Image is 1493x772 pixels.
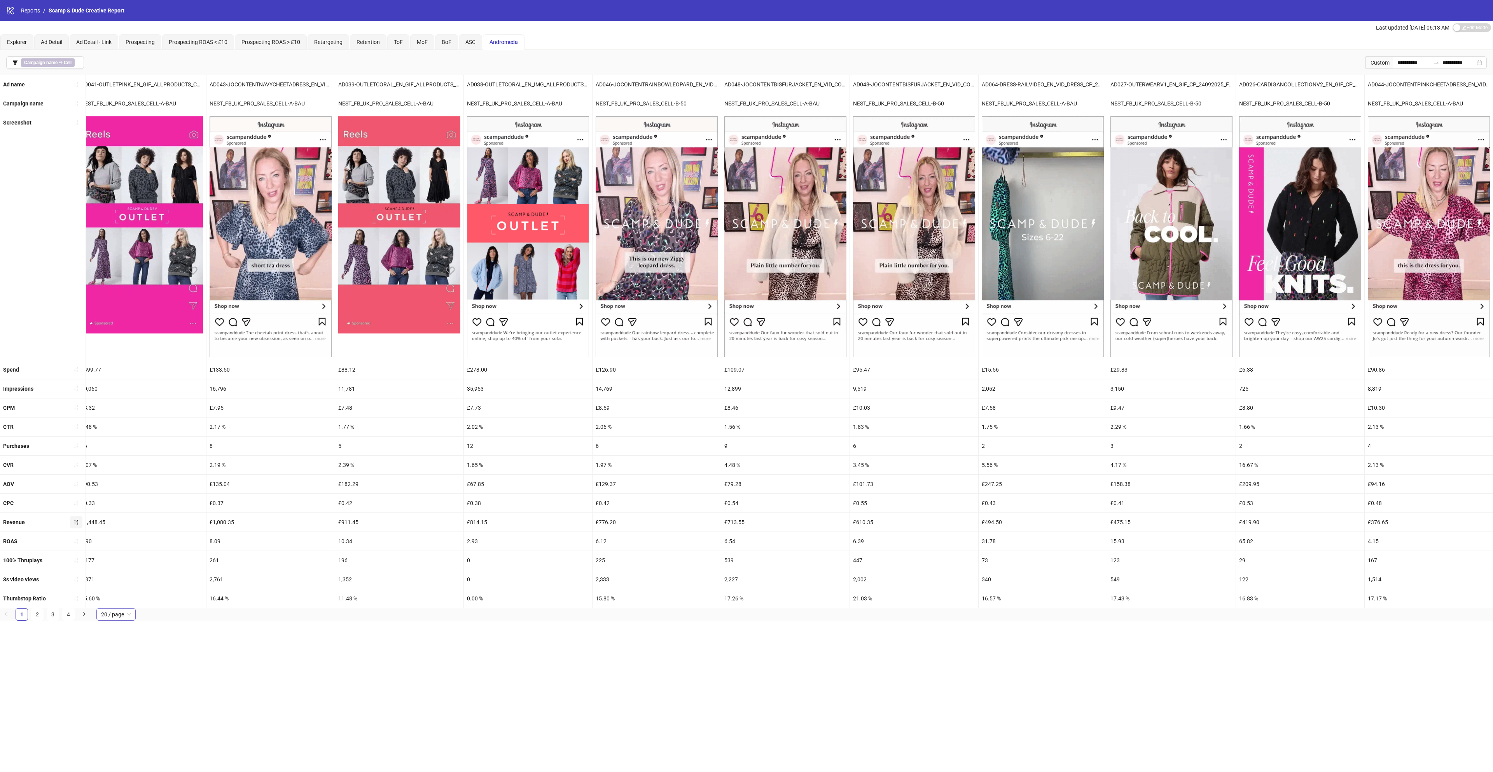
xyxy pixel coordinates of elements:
[78,608,90,621] button: right
[1107,418,1236,436] div: 2.29 %
[126,39,155,45] span: Prospecting
[73,462,79,468] span: sort-ascending
[335,589,463,608] div: 11.48 %
[169,39,227,45] span: Prospecting ROAS < £10
[78,456,206,474] div: 1.07 %
[210,116,332,356] img: Screenshot 120234884964550005
[3,595,46,602] b: Thumbstop Ratio
[63,609,74,620] a: 4
[357,39,380,45] span: Retention
[1365,379,1493,398] div: 8,819
[73,443,79,449] span: sort-ascending
[73,120,79,125] span: sort-ascending
[464,532,592,551] div: 2.93
[3,462,14,468] b: CVR
[721,418,850,436] div: 1.56 %
[464,513,592,532] div: £814.15
[464,456,592,474] div: 1.65 %
[31,608,44,621] li: 2
[979,551,1107,570] div: 73
[3,405,15,411] b: CPM
[979,456,1107,474] div: 5.56 %
[78,608,90,621] li: Next Page
[464,437,592,455] div: 12
[1107,570,1236,589] div: 549
[73,519,79,525] span: sort-descending
[721,379,850,398] div: 12,899
[49,7,124,14] span: Scamp & Dude Creative Report
[335,456,463,474] div: 2.39 %
[850,589,978,608] div: 21.03 %
[593,513,721,532] div: £776.20
[1236,379,1364,398] div: 725
[78,75,206,94] div: AD041-OUTLETPINK_EN_GIF_ALLPRODUCTS_CP_24092025_F_NSE_SC5_USP15_ANDROMEDA_
[73,500,79,506] span: sort-ascending
[206,418,335,436] div: 2.17 %
[721,570,850,589] div: 2,227
[3,481,14,487] b: AOV
[850,75,978,94] div: AD048-JOCONTENTBISFURJACKET_EN_VID_COATS_PP_24092025_F_CC_SC13_USP14_ANDROMEDA_
[73,481,79,487] span: sort-ascending
[206,532,335,551] div: 8.09
[1365,532,1493,551] div: 4.15
[464,398,592,417] div: £7.73
[1365,94,1493,113] div: NEST_FB_UK_PRO_SALES_CELL-A-BAU
[1376,25,1449,31] span: Last updated [DATE] 06:13 AM
[721,532,850,551] div: 6.54
[12,60,18,65] span: filter
[593,360,721,379] div: £126.90
[417,39,428,45] span: MoF
[721,475,850,493] div: £79.28
[206,75,335,94] div: AD043-JOCONTENTNAVYCHEETADRESS_EN_VID_COATS_PP_24092025_F_NSE_SC13_USP14_ANDROMEDA_
[979,589,1107,608] div: 16.57 %
[593,379,721,398] div: 14,769
[82,612,86,616] span: right
[64,60,72,65] b: Cell
[593,398,721,417] div: £8.59
[979,570,1107,589] div: 340
[442,39,451,45] span: BoF
[464,570,592,589] div: 0
[1365,75,1493,94] div: AD044-JOCONTENTPINKCHEETADRESS_EN_VID_DRESS_PP_24092025_F_NSE_SC13_USP14_ANDROMEDA_
[464,75,592,94] div: AD038-OUTLETCORAL_EN_IMG_ALLPRODUCTS_CP_24092025_F_CC_SC5_USP15_ANDROMEDA_
[335,360,463,379] div: £88.12
[1107,379,1236,398] div: 3,150
[979,532,1107,551] div: 31.78
[979,360,1107,379] div: £15.56
[850,418,978,436] div: 1.83 %
[1236,589,1364,608] div: 16.83 %
[3,81,25,88] b: Ad name
[490,39,518,45] span: Andromeda
[1107,360,1236,379] div: £29.83
[73,367,79,372] span: sort-ascending
[76,39,112,45] span: Ad Detail - Link
[394,39,403,45] span: ToF
[78,494,206,512] div: £0.33
[335,570,463,589] div: 1,352
[335,551,463,570] div: 196
[3,557,42,563] b: 100% Thruplays
[73,424,79,429] span: sort-ascending
[979,379,1107,398] div: 2,052
[73,577,79,582] span: sort-ascending
[3,500,14,506] b: CPC
[1236,551,1364,570] div: 29
[850,456,978,474] div: 3.45 %
[721,494,850,512] div: £0.54
[78,360,206,379] div: £499.77
[335,379,463,398] div: 11,781
[335,494,463,512] div: £0.42
[1107,398,1236,417] div: £9.47
[1433,60,1439,66] span: swap-right
[3,576,39,583] b: 3s video views
[979,475,1107,493] div: £247.25
[464,494,592,512] div: £0.38
[1365,418,1493,436] div: 2.13 %
[982,116,1104,356] img: Screenshot 120234884964700005
[593,456,721,474] div: 1.97 %
[1107,551,1236,570] div: 123
[3,519,25,525] b: Revenue
[43,6,45,15] li: /
[3,119,31,126] b: Screenshot
[979,398,1107,417] div: £7.58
